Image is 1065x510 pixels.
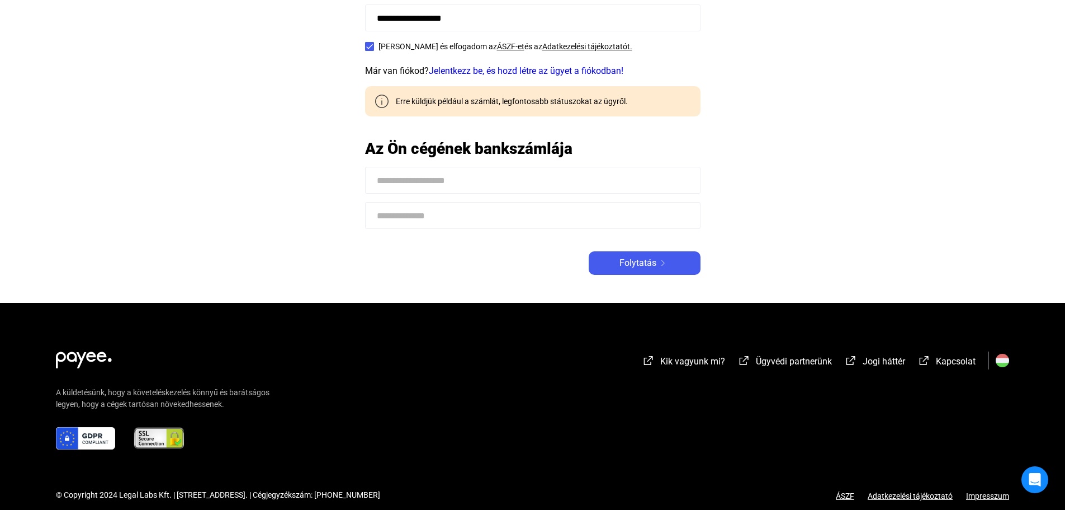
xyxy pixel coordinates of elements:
span: Kapcsolat [936,356,976,367]
img: external-link-white [917,355,931,366]
img: external-link-white [844,355,858,366]
img: external-link-white [737,355,751,366]
img: gdpr [56,427,115,450]
div: Már van fiókod? [365,64,700,78]
span: és az [524,42,542,51]
a: Impresszum [966,492,1009,500]
span: Kik vagyunk mi? [660,356,725,367]
a: Adatkezelési tájékoztatót. [542,42,632,51]
span: [PERSON_NAME] és elfogadom az [378,42,497,51]
span: Jogi háttér [863,356,905,367]
h2: Az Ön cégének bankszámlája [365,139,700,158]
div: Open Intercom Messenger [1021,466,1048,493]
div: © Copyright 2024 Legal Labs Kft. | [STREET_ADDRESS]. | Cégjegyzékszám: [PHONE_NUMBER] [56,489,380,501]
img: external-link-white [642,355,655,366]
a: Jelentkezz be, és hozd létre az ügyet a fiókodban! [429,65,623,76]
a: external-link-whiteÜgyvédi partnerünk [737,358,832,368]
a: external-link-whiteKapcsolat [917,358,976,368]
button: Folytatásarrow-right-white [589,251,700,275]
div: Erre küldjük például a számlát, legfontosabb státuszokat az ügyről. [387,96,628,107]
a: ÁSZF-et [497,42,524,51]
a: external-link-whiteKik vagyunk mi? [642,358,725,368]
a: external-link-whiteJogi háttér [844,358,905,368]
img: info-grey-outline [375,95,389,108]
span: Ügyvédi partnerünk [756,356,832,367]
img: white-payee-white-dot.svg [56,345,112,368]
img: HU.svg [996,354,1009,367]
img: ssl [133,427,185,450]
img: arrow-right-white [656,260,670,266]
a: ÁSZF [836,492,854,500]
span: Folytatás [619,256,656,270]
a: Adatkezelési tájékoztató [854,492,966,500]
